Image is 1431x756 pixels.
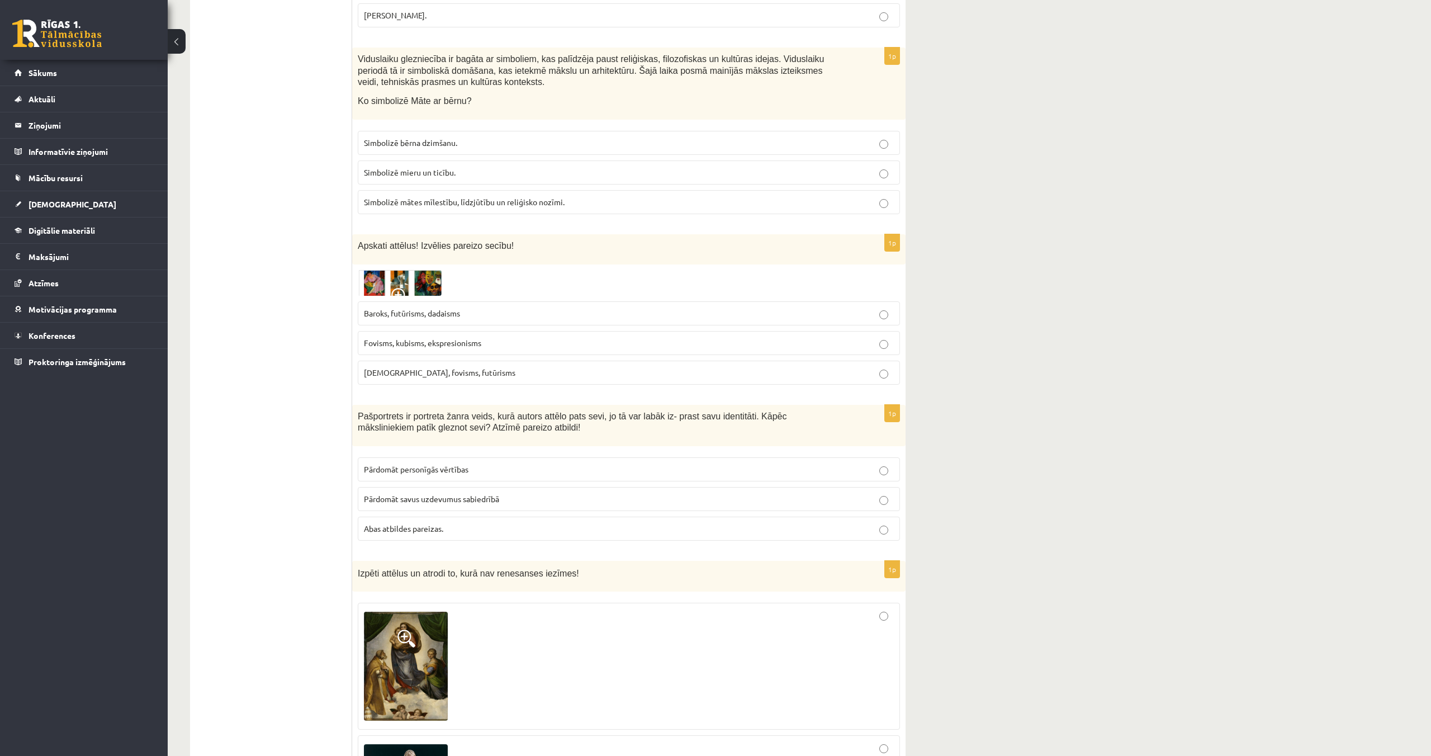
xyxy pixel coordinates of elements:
span: Fovisms, kubisms, ekspresionisms [364,338,481,348]
span: [PERSON_NAME]. [364,10,427,20]
span: Simbolizē mieru un ticību. [364,167,456,177]
input: Fovisms, kubisms, ekspresionisms [879,340,888,349]
span: [DEMOGRAPHIC_DATA], fovisms, futūrisms [364,367,515,377]
input: [PERSON_NAME]. [879,12,888,21]
p: 1p [884,404,900,422]
span: Pārdomāt personīgās vērtības [364,464,468,474]
input: Pārdomāt savus uzdevumus sabiedrībā [879,496,888,505]
p: 1p [884,234,900,252]
span: Simbolizē mātes mīlestību, līdzjūtību un reliģisko nozīmi. [364,197,565,207]
a: Motivācijas programma [15,296,154,322]
span: Baroks, futūrisms, dadaisms [364,308,460,318]
img: Ekr%C4%81nuz%C5%86%C4%93mums_2024-07-21_132928.png [358,270,442,296]
span: Pārdomāt savus uzdevumus sabiedrībā [364,494,499,504]
input: [DEMOGRAPHIC_DATA], fovisms, futūrisms [879,370,888,379]
input: Simbolizē mieru un ticību. [879,169,888,178]
span: Pašportrets ir portreta žanra veids, kurā autors attēlo pats sevi, jo tā var labāk iz- prast savu... [358,412,786,433]
span: Izpēti attēlus un atrodi to, kurā nav renesanses iezīmes! [358,569,579,578]
a: Rīgas 1. Tālmācības vidusskola [12,20,102,48]
input: Simbolizē bērna dzimšanu. [879,140,888,149]
span: Aktuāli [29,94,55,104]
span: Mācību resursi [29,173,83,183]
span: Atzīmes [29,278,59,288]
span: Simbolizē bērna dzimšanu. [364,138,457,148]
p: 1p [884,47,900,65]
span: Apskati attēlus! Izvēlies pareizo secību! [358,241,514,251]
span: Ko simbolizē Māte ar bērnu? [358,96,472,106]
input: Baroks, futūrisms, dadaisms [879,310,888,319]
span: Proktoringa izmēģinājums [29,357,126,367]
a: Ziņojumi [15,112,154,138]
span: Motivācijas programma [29,304,117,314]
span: [DEMOGRAPHIC_DATA] [29,199,116,209]
a: Mācību resursi [15,165,154,191]
input: Abas atbildes pareizas. [879,526,888,535]
a: Konferences [15,323,154,348]
a: Maksājumi [15,244,154,270]
a: Sākums [15,60,154,86]
legend: Ziņojumi [29,112,154,138]
a: Informatīvie ziņojumi [15,139,154,164]
span: Sākums [29,68,57,78]
span: Abas atbildes pareizas. [364,523,443,533]
a: Aktuāli [15,86,154,112]
a: Atzīmes [15,270,154,296]
span: Viduslaiku glezniecība ir bagāta ar simboliem, kas palīdzēja paust reliģiskas, filozofiskas un ku... [358,54,825,87]
a: [DEMOGRAPHIC_DATA] [15,191,154,217]
legend: Informatīvie ziņojumi [29,139,154,164]
p: 1p [884,560,900,578]
input: Pārdomāt personīgās vērtības [879,466,888,475]
span: Digitālie materiāli [29,225,95,235]
a: Digitālie materiāli [15,218,154,243]
img: 1.png [364,612,448,721]
a: Proktoringa izmēģinājums [15,349,154,375]
legend: Maksājumi [29,244,154,270]
input: Simbolizē mātes mīlestību, līdzjūtību un reliģisko nozīmi. [879,199,888,208]
span: Konferences [29,330,75,341]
